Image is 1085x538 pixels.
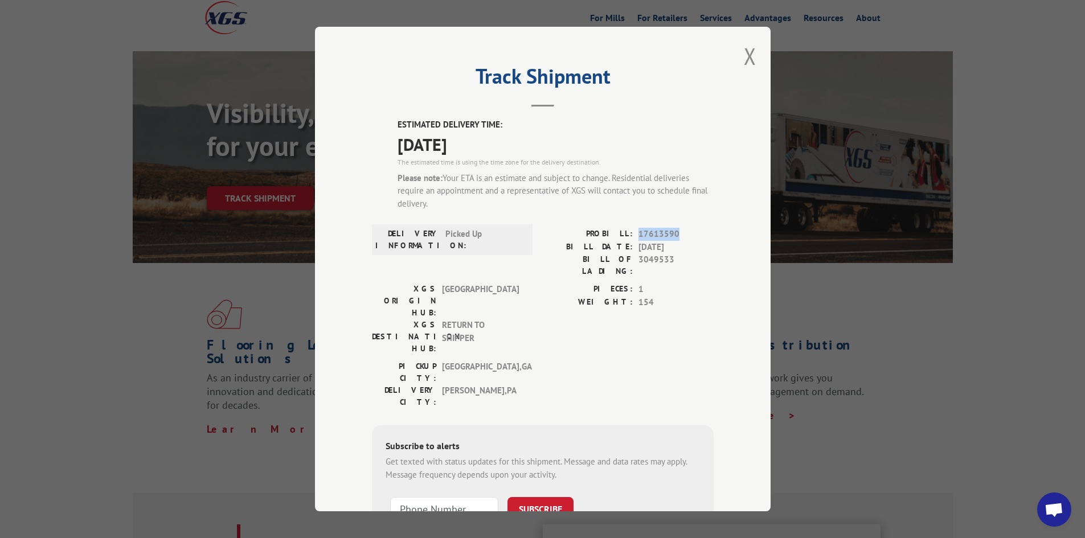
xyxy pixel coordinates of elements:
span: [GEOGRAPHIC_DATA] , GA [442,360,519,384]
button: Close modal [744,41,756,71]
span: [GEOGRAPHIC_DATA] [442,283,519,319]
div: The estimated time is using the time zone for the delivery destination. [398,157,714,167]
label: BILL DATE: [543,241,633,254]
span: 17613590 [638,228,714,241]
label: ESTIMATED DELIVERY TIME: [398,118,714,132]
label: DELIVERY CITY: [372,384,436,408]
div: Subscribe to alerts [386,439,700,455]
input: Phone Number [390,497,498,521]
label: XGS DESTINATION HUB: [372,319,436,355]
span: [DATE] [638,241,714,254]
label: WEIGHT: [543,296,633,309]
label: PICKUP CITY: [372,360,436,384]
button: SUBSCRIBE [507,497,574,521]
span: 154 [638,296,714,309]
span: Picked Up [445,228,522,252]
label: BILL OF LADING: [543,253,633,277]
strong: Please note: [398,173,443,183]
h2: Track Shipment [372,68,714,90]
span: [PERSON_NAME] , PA [442,384,519,408]
span: RETURN TO SHIPPER [442,319,519,355]
label: XGS ORIGIN HUB: [372,283,436,319]
div: Get texted with status updates for this shipment. Message and data rates may apply. Message frequ... [386,455,700,481]
span: 1 [638,283,714,296]
span: [DATE] [398,132,714,157]
label: PROBILL: [543,228,633,241]
div: Open chat [1037,492,1071,527]
label: DELIVERY INFORMATION: [375,228,440,252]
div: Your ETA is an estimate and subject to change. Residential deliveries require an appointment and ... [398,172,714,211]
label: PIECES: [543,283,633,296]
span: 3049533 [638,253,714,277]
